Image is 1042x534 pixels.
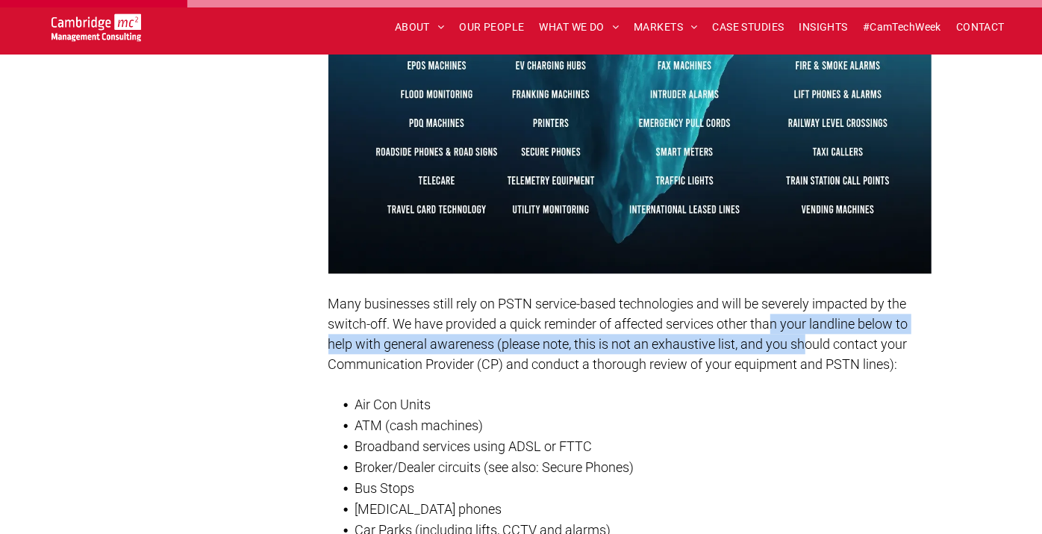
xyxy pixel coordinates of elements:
[705,16,792,39] a: CASE STUDIES
[452,16,531,39] a: OUR PEOPLE
[355,459,634,475] span: Broker/Dealer circuits (see also: Secure Phones)
[855,16,949,39] a: #CamTechWeek
[52,13,142,41] img: Cambridge MC Logo
[387,16,452,39] a: ABOUT
[355,397,431,412] span: Air Con Units
[626,16,705,39] a: MARKETS
[328,296,908,372] span: Many businesses still rely on PSTN service-based technologies and will be severely impacted by th...
[532,16,627,39] a: WHAT WE DO
[355,417,484,433] span: ATM (cash machines)
[355,501,502,517] span: [MEDICAL_DATA] phones
[355,438,593,454] span: Broadband services using ADSL or FTTC
[949,16,1012,39] a: CONTACT
[792,16,855,39] a: INSIGHTS
[355,480,415,496] span: Bus Stops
